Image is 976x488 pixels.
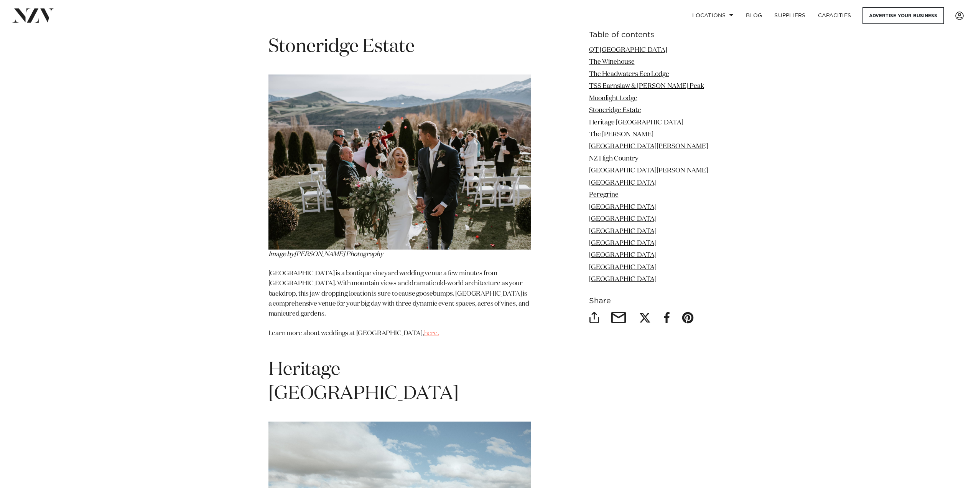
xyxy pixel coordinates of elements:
a: TSS Earnslaw & [PERSON_NAME] Peak [589,83,704,89]
a: [GEOGRAPHIC_DATA] [589,204,657,210]
span: [PERSON_NAME] Photography [294,251,383,258]
a: [GEOGRAPHIC_DATA] [589,216,657,222]
a: The Headwaters Eco Lodge [589,71,669,78]
a: here. [424,330,439,337]
a: [GEOGRAPHIC_DATA] [589,276,657,283]
a: [GEOGRAPHIC_DATA][PERSON_NAME] [589,167,708,174]
a: [GEOGRAPHIC_DATA] [589,264,657,271]
span: Stoneridge Estate [268,38,415,56]
p: Learn more about weddings at [GEOGRAPHIC_DATA], [268,329,531,349]
a: The [PERSON_NAME] [589,131,653,138]
a: Peregrine [589,192,619,198]
a: [GEOGRAPHIC_DATA] [589,252,657,258]
span: Heritage [GEOGRAPHIC_DATA] [268,361,459,403]
a: [GEOGRAPHIC_DATA][PERSON_NAME] [589,144,708,150]
span: Image by [268,251,383,258]
a: Heritage [GEOGRAPHIC_DATA] [589,119,683,126]
h6: Table of contents [589,31,708,39]
h6: Share [589,297,708,305]
a: Locations [686,7,740,24]
img: nzv-logo.png [12,8,54,22]
a: [GEOGRAPHIC_DATA] [589,240,657,246]
p: [GEOGRAPHIC_DATA] is a boutique vineyard wedding venue a few minutes from [GEOGRAPHIC_DATA]. With... [268,269,531,319]
a: Moonlight Lodge [589,95,637,102]
a: [GEOGRAPHIC_DATA] [589,228,657,235]
a: QT [GEOGRAPHIC_DATA] [589,47,667,53]
a: The Winehouse [589,59,635,65]
a: BLOG [740,7,768,24]
a: Capacities [812,7,857,24]
a: Stoneridge Estate [589,107,641,114]
a: NZ High Country [589,155,639,162]
a: [GEOGRAPHIC_DATA] [589,180,657,186]
a: Advertise your business [862,7,944,24]
a: SUPPLIERS [768,7,811,24]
